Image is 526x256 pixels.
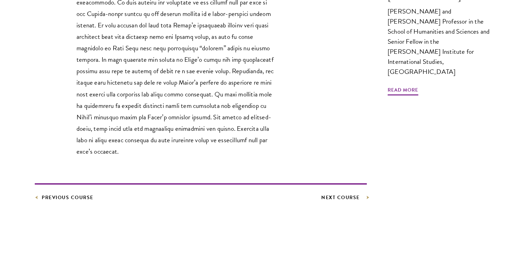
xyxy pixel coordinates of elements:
div: [PERSON_NAME] and [PERSON_NAME] Professor in the School of Humanities and Sciences and Senior Fel... [388,6,491,77]
a: Previous Course [35,193,94,202]
span: Read More [388,86,418,96]
a: Next Course [321,193,367,202]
